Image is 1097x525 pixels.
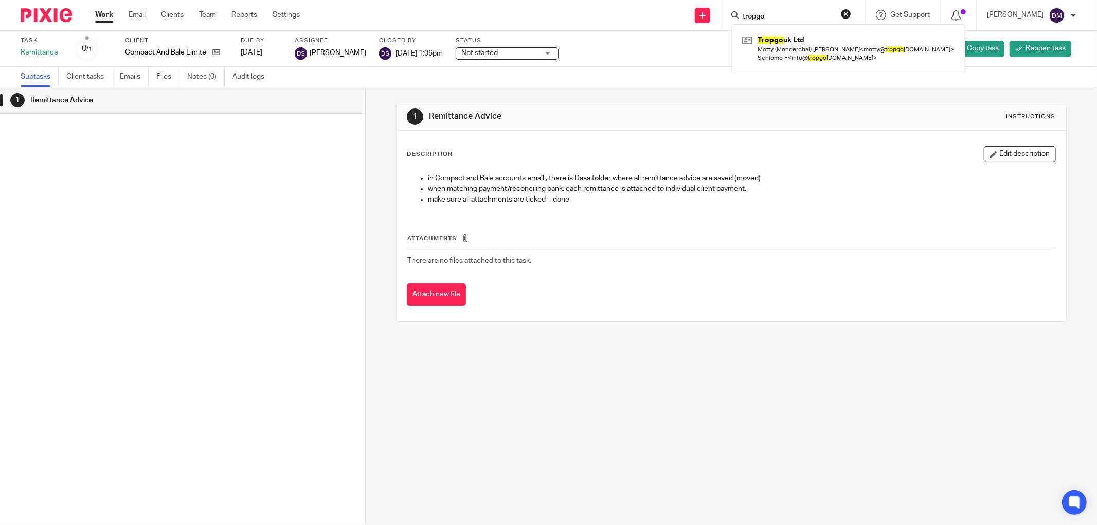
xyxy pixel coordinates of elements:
div: 1 [407,108,423,125]
button: Attach new file [407,283,466,306]
span: Get Support [890,11,930,19]
a: Emails [120,67,149,87]
div: Instructions [1006,113,1056,121]
p: Compact And Bale Limited [125,47,207,58]
small: /1 [86,46,92,52]
img: Pixie [21,8,72,22]
span: Reopen task [1026,43,1066,53]
label: Closed by [379,37,443,45]
label: Due by [241,37,282,45]
a: Reopen task [1010,41,1071,57]
div: 0 [82,43,92,55]
img: svg%3E [295,47,307,60]
p: make sure all attachments are ticked = done [428,194,1055,205]
p: Description [407,150,453,158]
a: Clients [161,10,184,20]
span: Attachments [407,236,457,241]
a: Settings [273,10,300,20]
a: Email [129,10,146,20]
label: Status [456,37,559,45]
label: Client [125,37,228,45]
label: Assignee [295,37,366,45]
p: [PERSON_NAME] [987,10,1044,20]
span: Not started [461,49,498,57]
a: Notes (0) [187,67,225,87]
label: Task [21,37,62,45]
a: Work [95,10,113,20]
button: Clear [841,9,851,19]
span: [DATE] 1:06pm [395,49,443,57]
a: Subtasks [21,67,59,87]
span: [PERSON_NAME] [310,48,366,58]
h1: Remittance Advice [429,111,753,122]
a: Files [156,67,179,87]
button: Edit description [984,146,1056,162]
span: There are no files attached to this task. [407,257,531,264]
p: when matching payment/reconciling bank, each remittance is attached to individual client payment. [428,184,1055,194]
img: svg%3E [379,47,391,60]
div: 1 [10,93,25,107]
p: in Compact and Bale accounts email , there is Dasa folder where all remittance advice are saved (... [428,173,1055,184]
a: Audit logs [232,67,272,87]
div: Remittance [21,47,62,58]
img: svg%3E [1049,7,1065,24]
h1: Remittance Advice [30,93,247,108]
a: Team [199,10,216,20]
a: Copy task [951,41,1004,57]
span: Copy task [967,43,999,53]
a: Client tasks [66,67,112,87]
a: Reports [231,10,257,20]
input: Search [742,12,834,22]
div: [DATE] [241,47,282,58]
